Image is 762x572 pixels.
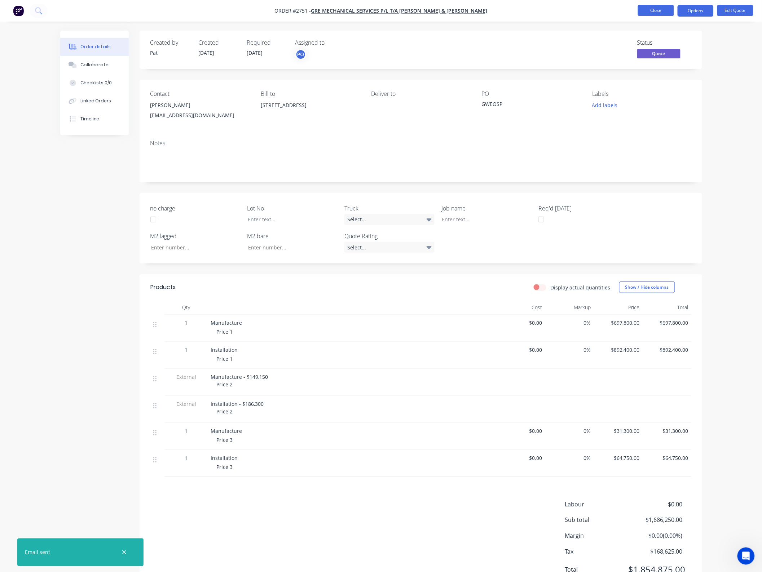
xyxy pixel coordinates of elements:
[80,44,111,50] div: Order details
[247,49,263,56] span: [DATE]
[211,400,264,415] span: Installation - $186,300 Price 2
[211,427,242,434] span: Manufacture
[482,90,581,97] div: PO
[247,204,338,213] label: Lot No
[499,454,542,462] span: $0.00
[597,319,640,327] span: $697,800.00
[25,549,50,556] div: Email sent
[482,100,572,110] div: GWEOSP
[247,39,287,46] div: Required
[185,319,188,327] span: 1
[211,455,238,461] span: Installation
[344,232,435,240] label: Quote Rating
[211,346,238,353] span: Installation
[217,355,233,362] span: Price 1
[548,319,591,327] span: 0%
[717,5,753,16] button: Edit Quote
[80,62,109,68] div: Collaborate
[344,204,435,213] label: Truck
[311,8,488,14] a: GRE Mechanical Services P/L t/a [PERSON_NAME] & [PERSON_NAME]
[13,5,24,16] img: Factory
[597,427,640,435] span: $31,300.00
[295,39,367,46] div: Assigned to
[371,90,470,97] div: Deliver to
[441,204,532,213] label: Job name
[637,39,691,46] div: Status
[60,110,129,128] button: Timeline
[678,5,714,17] button: Options
[168,400,205,408] span: External
[637,49,680,60] button: Quote
[548,427,591,435] span: 0%
[629,516,682,524] span: $1,686,250.00
[150,204,241,213] label: no charge
[594,300,643,315] div: Price
[565,516,629,524] span: Sub total
[344,214,435,225] div: Select...
[295,49,306,60] button: PO
[150,140,691,147] div: Notes
[242,242,337,253] input: Enter number...
[597,346,640,354] span: $892,400.00
[150,283,176,292] div: Products
[344,242,435,253] div: Select...
[247,232,338,240] label: M2 bare
[150,100,249,110] div: [PERSON_NAME]
[150,110,249,120] div: [EMAIL_ADDRESS][DOMAIN_NAME]
[150,100,249,123] div: [PERSON_NAME][EMAIL_ADDRESS][DOMAIN_NAME]
[646,454,688,462] span: $64,750.00
[199,49,215,56] span: [DATE]
[499,427,542,435] span: $0.00
[217,436,233,443] span: Price 3
[217,464,233,470] span: Price 3
[497,300,545,315] div: Cost
[60,92,129,110] button: Linked Orders
[499,346,542,354] span: $0.00
[538,204,629,213] label: Req'd [DATE]
[60,74,129,92] button: Checklists 0/0
[629,500,682,509] span: $0.00
[185,454,188,462] span: 1
[629,532,682,540] span: $0.00 ( 0.00 %)
[150,39,190,46] div: Created by
[565,532,629,540] span: Margin
[545,300,594,315] div: Markup
[150,90,249,97] div: Contact
[261,100,360,110] div: [STREET_ADDRESS]
[551,284,611,291] label: Display actual quantities
[199,39,238,46] div: Created
[597,454,640,462] span: $64,750.00
[168,373,205,381] span: External
[150,49,190,57] div: Pat
[275,8,311,14] span: Order #2751 -
[646,427,688,435] span: $31,300.00
[646,319,688,327] span: $697,800.00
[737,547,755,565] iframe: Intercom live chat
[60,38,129,56] button: Order details
[646,346,688,354] span: $892,400.00
[592,90,691,97] div: Labels
[261,100,360,123] div: [STREET_ADDRESS]
[629,547,682,556] span: $168,625.00
[80,98,111,104] div: Linked Orders
[150,232,241,240] label: M2 lagged
[211,319,242,326] span: Manufacture
[588,100,621,110] button: Add labels
[217,328,233,335] span: Price 1
[211,373,268,388] span: Manufacture - $149,150 Price 2
[60,56,129,74] button: Collaborate
[185,346,188,354] span: 1
[499,319,542,327] span: $0.00
[565,547,629,556] span: Tax
[185,427,188,435] span: 1
[145,242,240,253] input: Enter number...
[165,300,208,315] div: Qty
[261,90,360,97] div: Bill to
[565,500,629,509] span: Labour
[619,281,675,293] button: Show / Hide columns
[548,454,591,462] span: 0%
[80,80,112,86] div: Checklists 0/0
[548,346,591,354] span: 0%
